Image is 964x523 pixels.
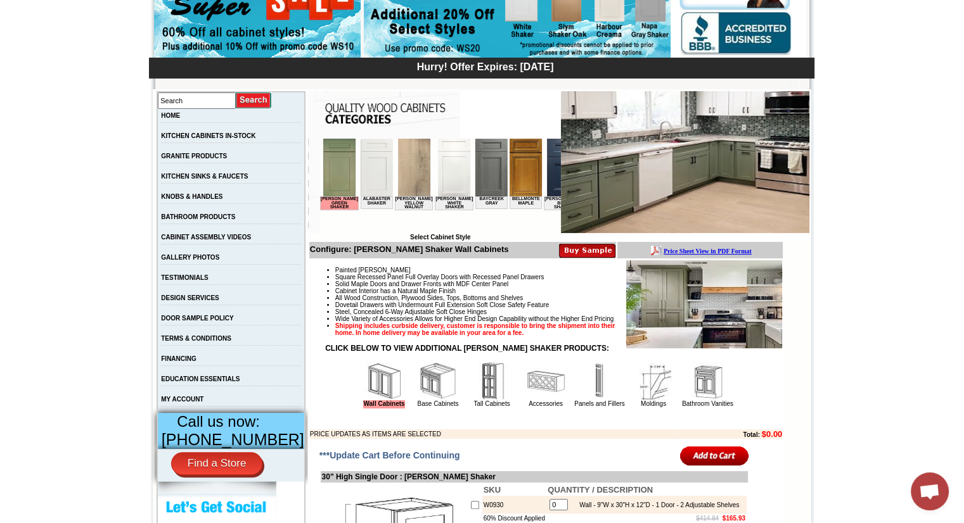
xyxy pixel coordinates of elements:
input: Add to Cart [680,445,749,466]
img: Moldings [634,362,672,400]
img: Accessories [527,362,565,400]
img: Tall Cabinets [473,362,511,400]
a: TESTIMONIALS [161,274,208,281]
b: $0.00 [762,429,783,439]
a: DOOR SAMPLE POLICY [161,315,233,322]
b: Configure: [PERSON_NAME] Shaker Wall Cabinets [310,244,509,254]
img: Tamryn Green Shaker [561,91,809,233]
img: pdf.png [2,3,12,13]
strong: CLICK BELOW TO VIEW ADDITIONAL [PERSON_NAME] SHAKER PRODUCTS: [325,344,609,353]
b: Total: [743,431,759,438]
span: Solid Maple Doors and Drawer Fronts with MDF Center Panel [335,280,508,287]
b: SKU [484,485,501,495]
div: Hurry! Offer Expires: [DATE] [155,60,814,73]
div: Wall - 9"W x 30"H x 12"D - 1 Door - 2 Adjustable Shelves [573,501,739,508]
a: Find a Store [171,452,263,475]
span: Square Recessed Panel Full Overlay Doors with Recessed Panel Drawers [335,274,544,280]
b: $165.93 [723,515,745,522]
a: KNOBS & HANDLES [161,193,222,200]
span: [PHONE_NUMBER] [162,431,304,448]
span: Dovetail Drawers with Undermount Full Extension Soft Close Safety Feature [335,301,549,308]
b: Price Sheet View in PDF Format [15,5,103,12]
td: PRICE UPDATES AS ITEMS ARE SELECTED [310,429,674,439]
img: Wall Cabinets [365,362,403,400]
b: QUANTITY / DESCRIPTION [548,485,653,495]
input: Submit [236,92,272,109]
a: Price Sheet View in PDF Format [15,2,103,13]
a: KITCHEN SINKS & FAUCETS [161,173,248,180]
a: KITCHEN CABINETS IN-STOCK [161,132,255,139]
iframe: Browser incompatible [320,139,561,234]
span: Steel, Concealed 6-Way Adjustable Soft Close Hinges [335,308,487,315]
span: Painted [PERSON_NAME] [335,267,411,274]
b: Select Cabinet Style [410,234,471,241]
span: Cabinet Interior has a Natural Maple Finish [335,287,456,294]
a: EDUCATION ESSENTIALS [161,375,240,382]
a: Wall Cabinets [363,400,404,408]
a: TERMS & CONDITIONS [161,335,231,342]
a: DESIGN SERVICES [161,294,219,301]
td: 30" High Single Door : [PERSON_NAME] Shaker [321,471,748,482]
a: Panels and Fillers [574,400,624,407]
a: Tall Cabinets [473,400,510,407]
a: GALLERY PHOTOS [161,254,219,261]
a: Open chat [911,472,949,510]
img: Product Image [626,260,782,348]
span: All Wood Construction, Plywood Sides, Tops, Bottoms and Shelves [335,294,523,301]
a: Bathroom Vanities [682,400,733,407]
img: Base Cabinets [419,362,457,400]
a: BATHROOM PRODUCTS [161,213,235,220]
a: CABINET ASSEMBLY VIDEOS [161,234,251,241]
td: 60% Discount Applied [482,514,547,523]
span: Call us now: [177,413,260,430]
a: HOME [161,112,180,119]
td: W0930 [482,496,547,514]
a: GRANITE PRODUCTS [161,153,227,160]
span: ***Update Cart Before Continuing [319,450,460,460]
img: Bathroom Vanities [688,362,726,400]
img: Panels and Fillers [581,362,619,400]
a: MY ACCOUNT [161,396,203,403]
strong: Shipping includes curbside delivery, customer is responsible to bring the shipment into their hom... [335,322,615,336]
span: Wide Variety of Accessories Allows for Higher End Design Capability without the Higher End Pricing [335,315,614,322]
a: Accessories [529,400,563,407]
a: Moldings [641,400,666,407]
a: Base Cabinets [417,400,458,407]
a: FINANCING [161,355,196,362]
td: [PERSON_NAME] Blue Shaker [224,58,262,72]
s: $414.84 [696,515,719,522]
